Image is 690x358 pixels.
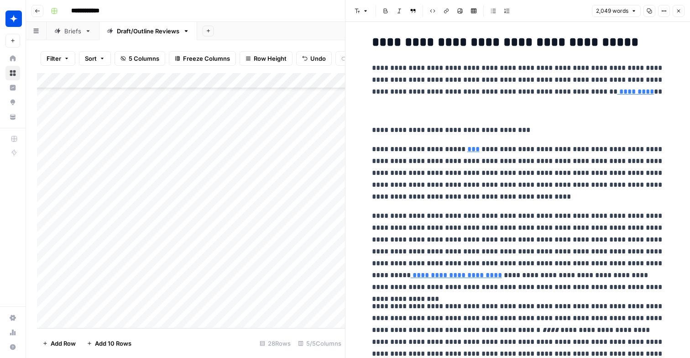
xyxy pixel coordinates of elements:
button: Help + Support [5,340,20,354]
a: Home [5,51,20,66]
span: 2,049 words [596,7,628,15]
button: Workspace: Wiz [5,7,20,30]
button: Undo [296,51,332,66]
span: 5 Columns [129,54,159,63]
span: Row Height [254,54,287,63]
span: Add Row [51,339,76,348]
a: Insights [5,80,20,95]
button: 5 Columns [115,51,165,66]
button: Filter [41,51,75,66]
button: Add 10 Rows [81,336,137,351]
div: 5/5 Columns [294,336,345,351]
span: Undo [310,54,326,63]
a: Browse [5,66,20,80]
div: Briefs [64,26,81,36]
span: Filter [47,54,61,63]
a: Briefs [47,22,99,40]
a: Settings [5,311,20,325]
button: 2,049 words [592,5,641,17]
button: Freeze Columns [169,51,236,66]
a: Your Data [5,110,20,124]
a: Usage [5,325,20,340]
div: 28 Rows [256,336,294,351]
div: Draft/Outline Reviews [117,26,179,36]
button: Sort [79,51,111,66]
span: Sort [85,54,97,63]
button: Row Height [240,51,293,66]
span: Add 10 Rows [95,339,131,348]
span: Freeze Columns [183,54,230,63]
button: Add Row [37,336,81,351]
a: Opportunities [5,95,20,110]
a: Draft/Outline Reviews [99,22,197,40]
img: Wiz Logo [5,11,22,27]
